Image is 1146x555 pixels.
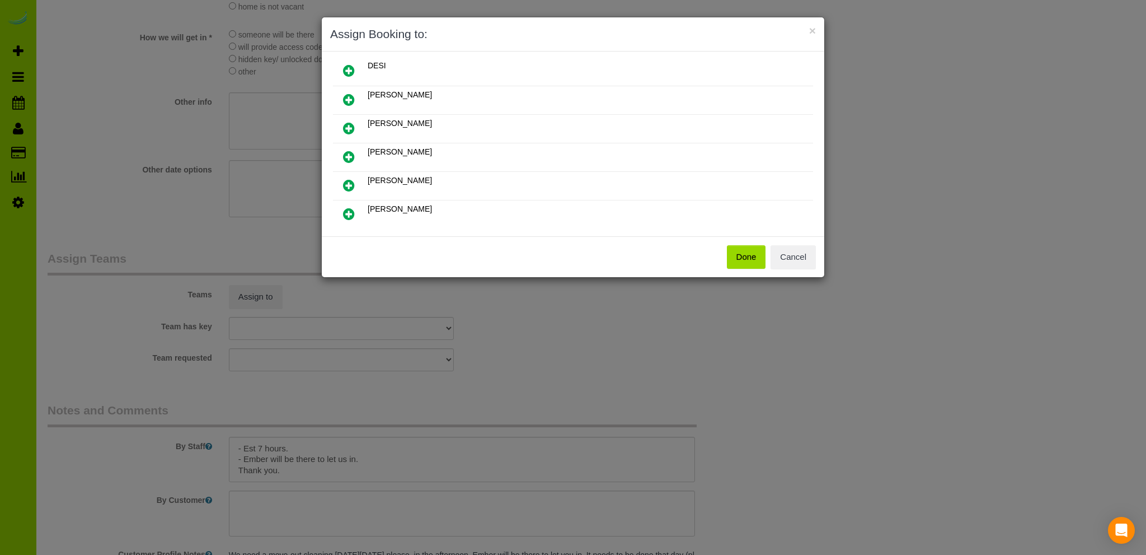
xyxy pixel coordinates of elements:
[368,176,432,185] span: [PERSON_NAME]
[368,90,432,99] span: [PERSON_NAME]
[330,26,816,43] h3: Assign Booking to:
[771,245,816,269] button: Cancel
[1108,517,1135,544] div: Open Intercom Messenger
[368,61,386,70] span: DESI
[368,204,432,213] span: [PERSON_NAME]
[368,147,432,156] span: [PERSON_NAME]
[368,119,432,128] span: [PERSON_NAME]
[809,25,816,36] button: ×
[727,245,766,269] button: Done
